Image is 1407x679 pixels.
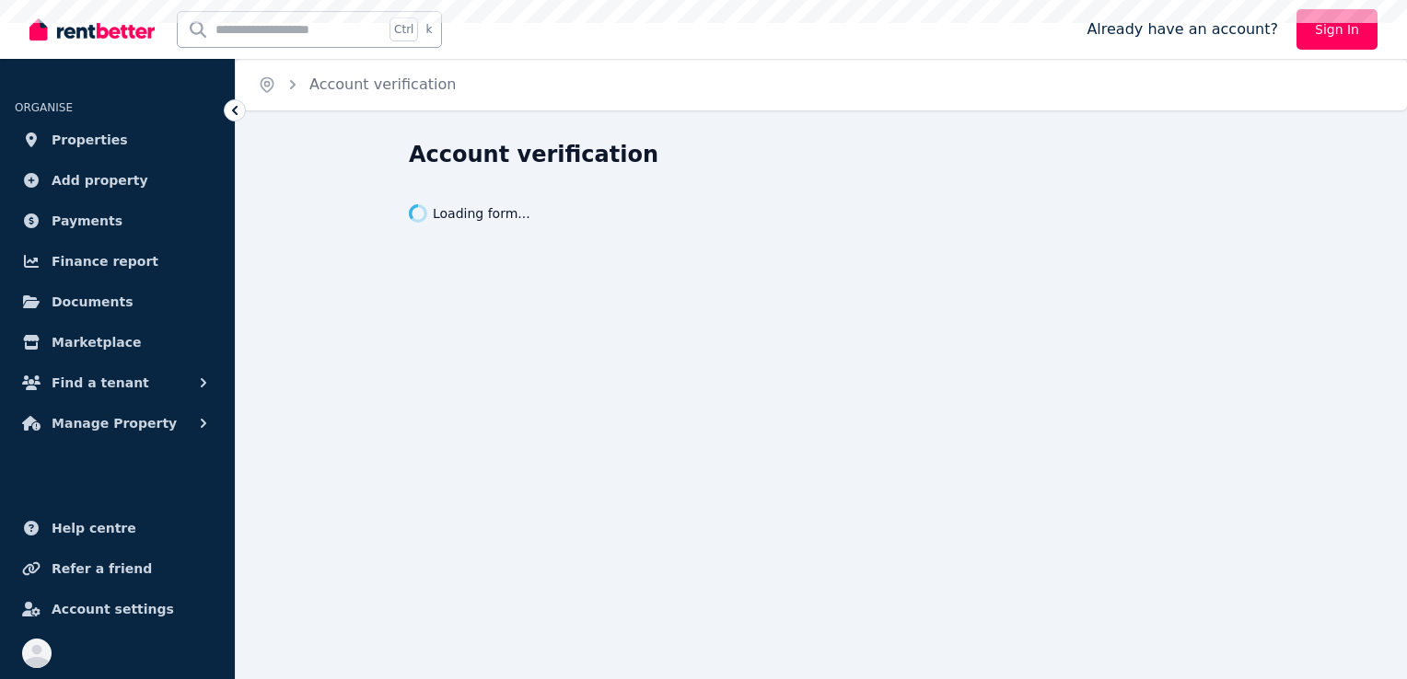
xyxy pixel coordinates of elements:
[52,412,177,434] span: Manage Property
[15,243,220,280] a: Finance report
[52,558,152,580] span: Refer a friend
[15,283,220,320] a: Documents
[390,17,418,41] span: Ctrl
[52,372,149,394] span: Find a tenant
[309,75,456,93] a: Account verification
[52,517,136,539] span: Help centre
[15,101,73,114] span: ORGANISE
[52,129,128,151] span: Properties
[15,550,220,587] a: Refer a friend
[1087,18,1278,40] span: Already have an account?
[15,202,220,239] a: Payments
[29,16,155,43] img: RentBetter
[15,162,220,199] a: Add property
[1297,9,1378,50] a: Sign In
[52,169,148,191] span: Add property
[15,121,220,158] a: Properties
[52,331,141,353] span: Marketplace
[433,204,530,223] span: Loading form...
[52,250,158,272] span: Finance report
[15,591,220,627] a: Account settings
[15,324,220,361] a: Marketplace
[52,210,122,232] span: Payments
[15,364,220,401] button: Find a tenant
[15,405,220,442] button: Manage Property
[236,59,478,110] nav: Breadcrumb
[15,510,220,547] a: Help centre
[52,291,134,313] span: Documents
[425,22,432,37] span: k
[52,598,174,620] span: Account settings
[409,140,658,169] h1: Account verification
